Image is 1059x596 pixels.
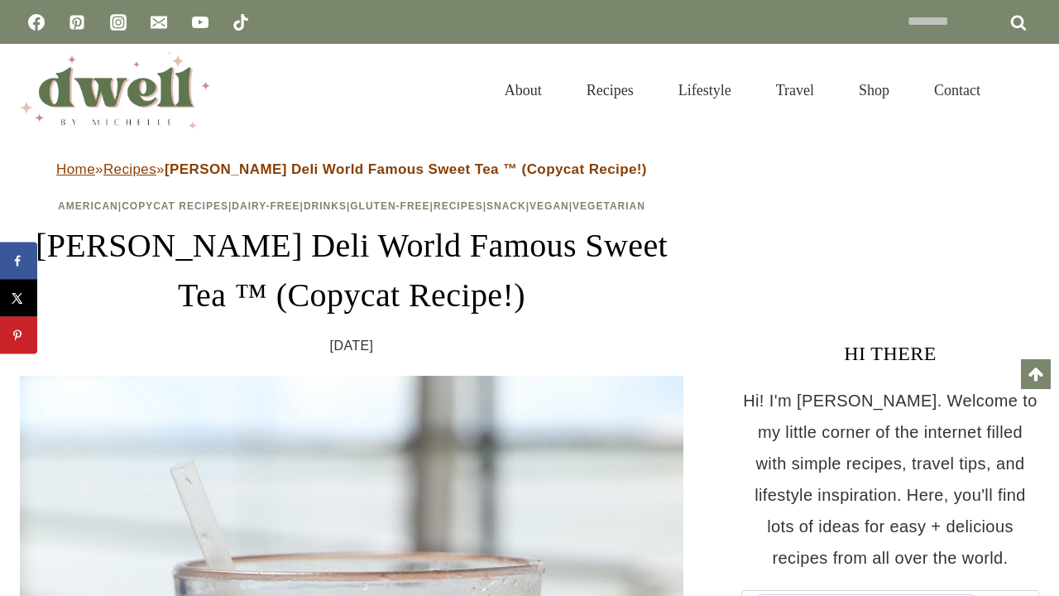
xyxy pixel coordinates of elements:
[20,52,210,128] img: DWELL by michelle
[573,200,645,212] a: Vegetarian
[224,6,257,39] a: TikTok
[836,61,912,119] a: Shop
[564,61,656,119] a: Recipes
[330,334,374,358] time: [DATE]
[184,6,217,39] a: YouTube
[741,385,1039,574] p: Hi! I'm [PERSON_NAME]. Welcome to my little corner of the internet filled with simple recipes, tr...
[304,200,347,212] a: Drinks
[20,221,683,320] h1: [PERSON_NAME] Deli World Famous Sweet Tea ™ (Copycat Recipe!)
[529,200,569,212] a: Vegan
[102,6,135,39] a: Instagram
[482,61,564,119] a: About
[58,200,645,212] span: | | | | | | | |
[1021,359,1051,389] a: Scroll to top
[103,161,156,177] a: Recipes
[58,200,118,212] a: American
[142,6,175,39] a: Email
[350,200,429,212] a: Gluten-Free
[434,200,483,212] a: Recipes
[741,339,1039,368] h3: HI THERE
[482,61,1003,119] nav: Primary Navigation
[754,61,836,119] a: Travel
[232,200,299,212] a: Dairy-Free
[20,6,53,39] a: Facebook
[1011,76,1039,104] button: View Search Form
[122,200,228,212] a: Copycat Recipes
[486,200,526,212] a: Snack
[56,161,647,177] span: » »
[56,161,95,177] a: Home
[165,161,647,177] strong: [PERSON_NAME] Deli World Famous Sweet Tea ™ (Copycat Recipe!)
[656,61,754,119] a: Lifestyle
[60,6,93,39] a: Pinterest
[912,61,1003,119] a: Contact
